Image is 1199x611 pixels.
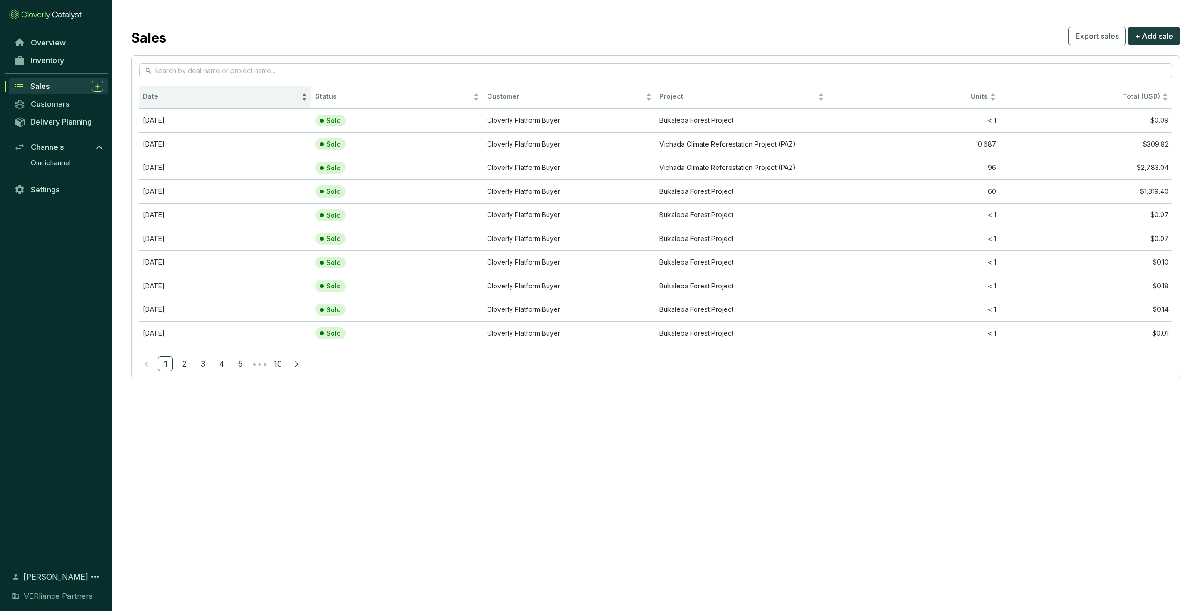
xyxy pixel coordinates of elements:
[143,92,299,101] span: Date
[1000,227,1172,250] td: $0.07
[139,86,311,109] th: Date
[271,357,285,371] a: 10
[270,356,285,371] li: 10
[828,203,1000,227] td: < 1
[1000,132,1172,156] td: $309.82
[828,179,1000,203] td: 60
[9,78,108,94] a: Sales
[315,92,472,101] span: Status
[289,356,304,371] button: right
[1000,250,1172,274] td: $0.10
[656,250,828,274] td: Bukaleba Forest Project
[1123,92,1160,100] span: Total (USD)
[139,274,311,298] td: Dec 20 2023
[483,156,656,180] td: Cloverly Platform Buyer
[487,92,644,101] span: Customer
[31,99,69,109] span: Customers
[326,164,341,172] p: Sold
[483,132,656,156] td: Cloverly Platform Buyer
[326,187,341,196] p: Sold
[131,28,166,48] h2: Sales
[233,357,247,371] a: 5
[30,117,92,126] span: Delivery Planning
[326,258,341,267] p: Sold
[252,356,266,371] li: Next 5 Pages
[9,139,108,155] a: Channels
[656,156,828,180] td: Vichada Climate Reforestation Project (PAZ)
[31,142,64,152] span: Channels
[483,274,656,298] td: Cloverly Platform Buyer
[9,35,108,51] a: Overview
[326,306,341,314] p: Sold
[139,250,311,274] td: Jun 23 2023
[196,357,210,371] a: 3
[1000,156,1172,180] td: $2,783.04
[289,356,304,371] li: Next Page
[828,227,1000,250] td: < 1
[311,86,484,109] th: Status
[9,96,108,112] a: Customers
[31,185,59,194] span: Settings
[9,52,108,68] a: Inventory
[139,356,154,371] button: left
[326,235,341,243] p: Sold
[326,117,341,125] p: Sold
[139,109,311,133] td: Dec 12 2023
[656,321,828,345] td: Bukaleba Forest Project
[195,356,210,371] li: 3
[139,321,311,345] td: Jan 20 2024
[1000,321,1172,345] td: $0.01
[656,109,828,133] td: Bukaleba Forest Project
[832,92,988,101] span: Units
[143,361,150,368] span: left
[293,361,300,368] span: right
[24,590,93,602] span: VERliance Partners
[656,132,828,156] td: Vichada Climate Reforestation Project (PAZ)
[1075,30,1119,42] span: Export sales
[656,227,828,250] td: Bukaleba Forest Project
[828,109,1000,133] td: < 1
[139,132,311,156] td: Feb 19 2025
[828,86,1000,109] th: Units
[828,274,1000,298] td: < 1
[31,38,66,47] span: Overview
[656,86,828,109] th: Project
[656,298,828,322] td: Bukaleba Forest Project
[158,356,173,371] li: 1
[139,179,311,203] td: Apr 26 2024
[483,109,656,133] td: Cloverly Platform Buyer
[139,356,154,371] li: Previous Page
[828,132,1000,156] td: 10.687
[31,56,64,65] span: Inventory
[828,321,1000,345] td: < 1
[656,203,828,227] td: Bukaleba Forest Project
[1000,109,1172,133] td: $0.09
[326,211,341,220] p: Sold
[23,571,88,582] span: [PERSON_NAME]
[139,203,311,227] td: Nov 20 2023
[177,357,191,371] a: 2
[252,356,266,371] span: •••
[828,156,1000,180] td: 96
[483,250,656,274] td: Cloverly Platform Buyer
[139,227,311,250] td: Nov 22 2023
[9,114,108,129] a: Delivery Planning
[483,203,656,227] td: Cloverly Platform Buyer
[656,274,828,298] td: Bukaleba Forest Project
[1000,298,1172,322] td: $0.14
[483,86,656,109] th: Customer
[1000,203,1172,227] td: $0.07
[214,356,229,371] li: 4
[1000,274,1172,298] td: $0.18
[326,329,341,338] p: Sold
[30,81,50,91] span: Sales
[9,182,108,198] a: Settings
[828,250,1000,274] td: < 1
[215,357,229,371] a: 4
[483,179,656,203] td: Cloverly Platform Buyer
[1128,27,1180,45] button: + Add sale
[326,140,341,148] p: Sold
[233,356,248,371] li: 5
[1000,179,1172,203] td: $1,319.40
[139,156,311,180] td: May 27 2025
